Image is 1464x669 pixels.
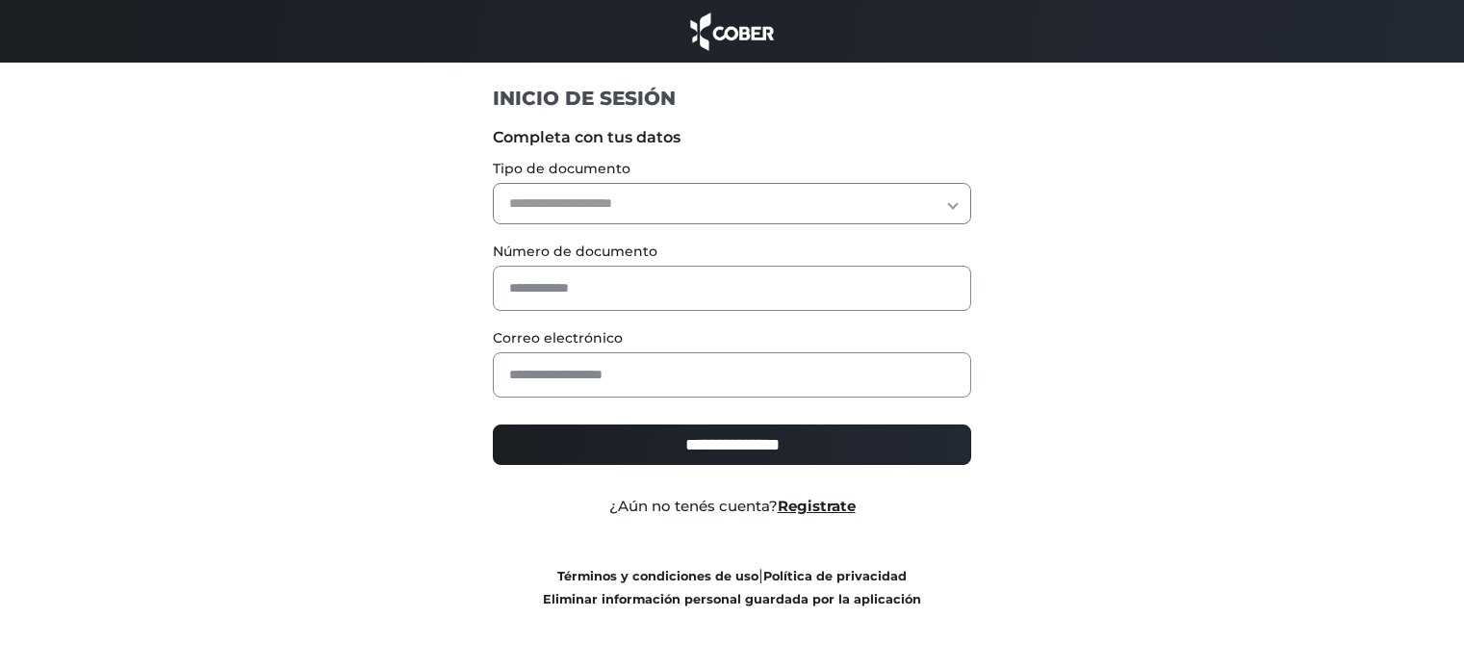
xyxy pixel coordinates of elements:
[493,126,971,149] label: Completa con tus datos
[493,242,971,262] label: Número de documento
[763,569,907,583] a: Política de privacidad
[493,86,971,111] h1: INICIO DE SESIÓN
[478,564,986,610] div: |
[493,328,971,348] label: Correo electrónico
[493,159,971,179] label: Tipo de documento
[778,497,856,515] a: Registrate
[543,592,921,606] a: Eliminar información personal guardada por la aplicación
[685,10,780,53] img: cober_marca.png
[557,569,758,583] a: Términos y condiciones de uso
[478,496,986,518] div: ¿Aún no tenés cuenta?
